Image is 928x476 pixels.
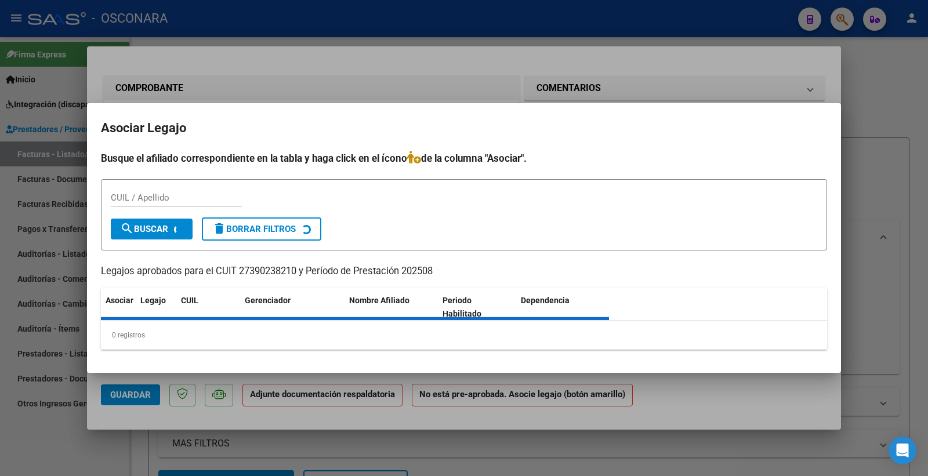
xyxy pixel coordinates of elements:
button: Borrar Filtros [202,217,321,241]
span: Legajo [140,296,166,305]
span: CUIL [181,296,198,305]
mat-icon: search [120,221,134,235]
datatable-header-cell: Periodo Habilitado [438,288,516,326]
button: Buscar [111,219,193,239]
span: Periodo Habilitado [443,296,481,318]
datatable-header-cell: Asociar [101,288,136,326]
span: Asociar [106,296,133,305]
datatable-header-cell: Dependencia [516,288,610,326]
div: Open Intercom Messenger [889,437,916,464]
h2: Asociar Legajo [101,117,827,139]
span: Buscar [120,224,168,234]
datatable-header-cell: CUIL [176,288,240,326]
datatable-header-cell: Legajo [136,288,176,326]
p: Legajos aprobados para el CUIT 27390238210 y Período de Prestación 202508 [101,264,827,279]
span: Nombre Afiliado [349,296,409,305]
span: Gerenciador [245,296,291,305]
span: Dependencia [521,296,570,305]
datatable-header-cell: Nombre Afiliado [345,288,438,326]
h4: Busque el afiliado correspondiente en la tabla y haga click en el ícono de la columna "Asociar". [101,151,827,166]
mat-icon: delete [212,221,226,235]
datatable-header-cell: Gerenciador [240,288,345,326]
div: 0 registros [101,321,827,350]
span: Borrar Filtros [212,224,296,234]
